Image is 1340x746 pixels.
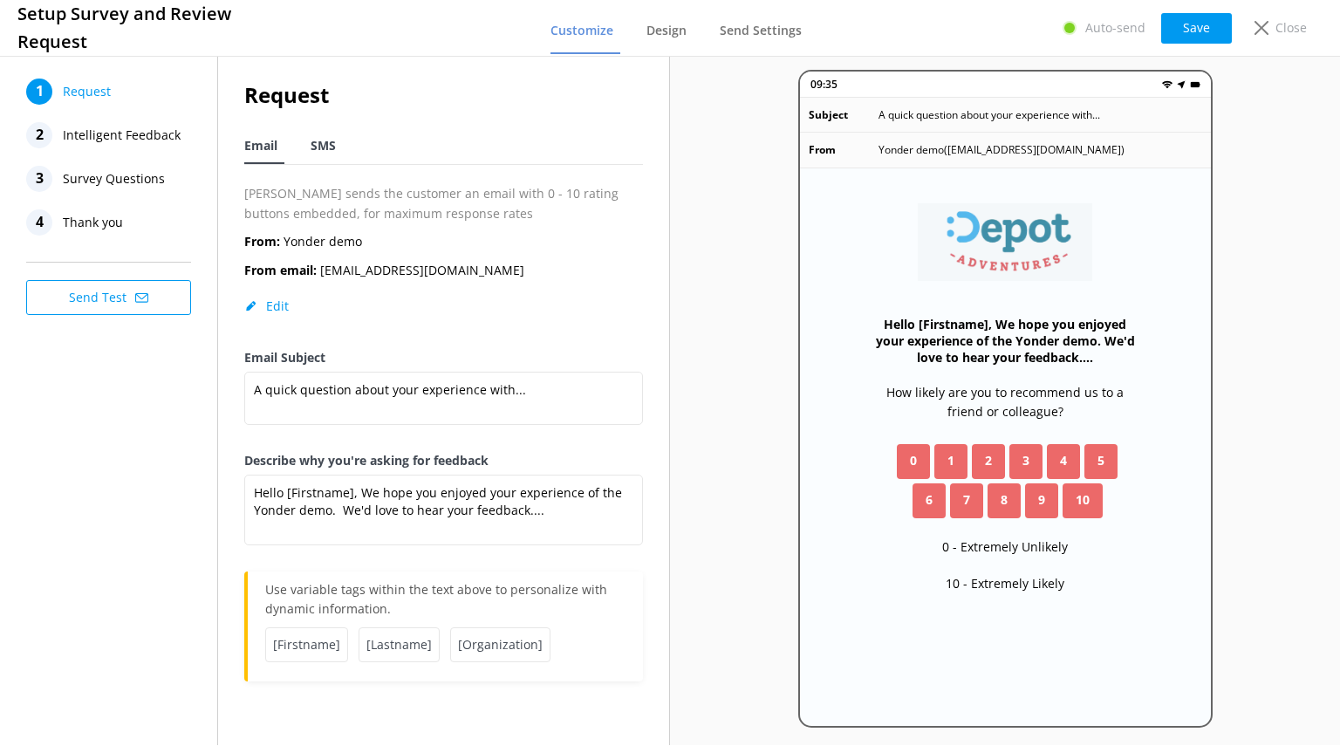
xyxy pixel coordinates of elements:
p: How likely are you to recommend us to a friend or colleague? [870,383,1141,422]
span: [Lastname] [359,627,440,662]
textarea: Hello [Firstname], We hope you enjoyed your experience of the Yonder demo. We'd love to hear your... [244,475,643,545]
p: 0 - Extremely Unlikely [942,537,1068,557]
h2: Request [244,79,643,112]
p: From [809,141,879,158]
h3: Hello [Firstname], We hope you enjoyed your experience of the Yonder demo. We'd love to hear your... [870,316,1141,366]
span: SMS [311,137,336,154]
b: From email: [244,262,317,278]
span: 5 [1097,451,1104,470]
button: Edit [244,298,289,315]
span: Send Settings [720,22,802,39]
span: 3 [1022,451,1029,470]
span: Thank you [63,209,123,236]
span: 7 [963,490,970,510]
span: 1 [947,451,954,470]
p: 10 - Extremely Likely [946,574,1064,593]
p: Close [1275,18,1307,38]
div: 4 [26,209,52,236]
p: Yonder demo ( [EMAIL_ADDRESS][DOMAIN_NAME] ) [879,141,1125,158]
p: [PERSON_NAME] sends the customer an email with 0 - 10 rating buttons embedded, for maximum respon... [244,184,643,223]
button: Send Test [26,280,191,315]
span: Email [244,137,277,154]
div: 2 [26,122,52,148]
span: Design [646,22,687,39]
span: 0 [910,451,917,470]
img: 71-1757468287.png [918,203,1092,281]
p: Auto-send [1085,18,1145,38]
textarea: A quick question about your experience with... [244,372,643,425]
label: Describe why you're asking for feedback [244,451,643,470]
span: Customize [550,22,613,39]
span: Request [63,79,111,105]
p: Yonder demo [244,232,362,251]
span: 8 [1001,490,1008,510]
img: near-me.png [1176,79,1186,90]
span: [Firstname] [265,627,348,662]
b: From: [244,233,280,250]
span: Intelligent Feedback [63,122,181,148]
div: 1 [26,79,52,105]
p: Use variable tags within the text above to personalize with dynamic information. [265,580,626,627]
p: 09:35 [810,76,837,92]
span: [Organization] [450,627,550,662]
p: A quick question about your experience with... [879,106,1100,123]
span: 10 [1076,490,1090,510]
span: 2 [985,451,992,470]
p: [EMAIL_ADDRESS][DOMAIN_NAME] [244,261,524,280]
div: 3 [26,166,52,192]
span: 6 [926,490,933,510]
p: Subject [809,106,879,123]
span: 9 [1038,490,1045,510]
img: wifi.png [1162,79,1172,90]
img: battery.png [1190,79,1200,90]
button: Save [1161,13,1232,44]
span: Survey Questions [63,166,165,192]
label: Email Subject [244,348,643,367]
span: 4 [1060,451,1067,470]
